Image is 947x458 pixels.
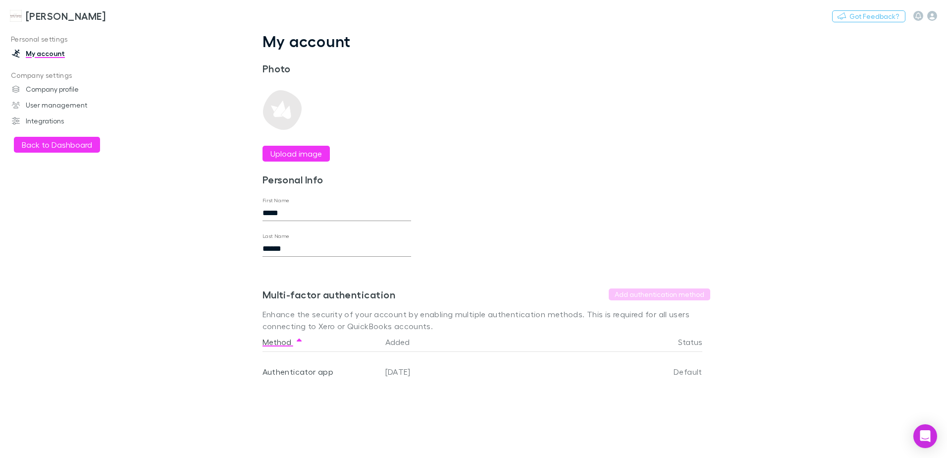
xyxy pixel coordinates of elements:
[832,10,905,22] button: Got Feedback?
[678,332,714,352] button: Status
[263,146,330,162] button: Upload image
[385,332,421,352] button: Added
[263,90,302,130] img: Preview
[2,81,134,97] a: Company profile
[263,308,710,332] p: Enhance the security of your account by enabling multiple authentication methods. This is require...
[26,10,105,22] h3: [PERSON_NAME]
[263,352,377,392] div: Authenticator app
[913,424,937,448] div: Open Intercom Messenger
[4,4,111,28] a: [PERSON_NAME]
[263,173,411,185] h3: Personal Info
[2,97,134,113] a: User management
[2,69,134,82] p: Company settings
[263,197,290,204] label: First Name
[381,352,613,392] div: [DATE]
[270,148,322,160] label: Upload image
[263,288,395,300] h3: Multi-factor authentication
[2,113,134,129] a: Integrations
[263,332,303,352] button: Method
[263,32,710,51] h1: My account
[2,46,134,61] a: My account
[613,352,702,392] div: Default
[10,10,22,22] img: Hales Douglass's Logo
[14,137,100,153] button: Back to Dashboard
[609,288,710,300] button: Add authentication method
[263,232,290,240] label: Last Name
[263,62,411,74] h3: Photo
[2,33,134,46] p: Personal settings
